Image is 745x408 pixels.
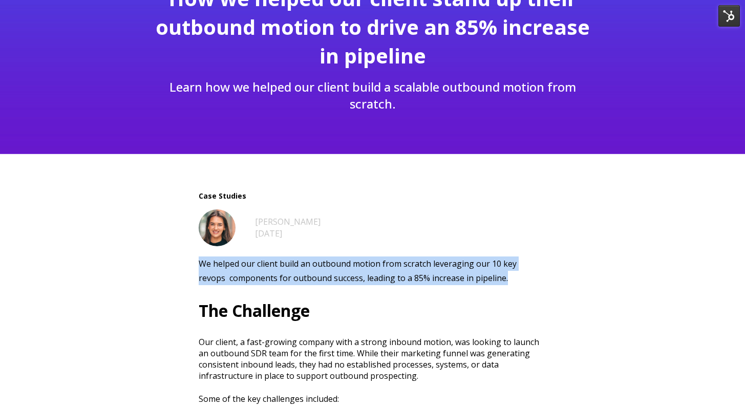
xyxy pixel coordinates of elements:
p: Some of the key challenges included: [199,393,547,404]
p: Our client, a fast-growing company with a strong inbound motion, was looking to launch an outboun... [199,336,547,381]
p: Learn how we helped our client build a scalable outbound motion from scratch. [149,78,596,112]
h2: The Challenge [199,296,547,325]
a: [PERSON_NAME] [255,216,321,227]
span: Case Studies [199,191,547,201]
img: HubSpot Tools Menu Toggle [718,5,740,27]
p: We helped our client build an outbound motion from scratch leveraging our 10 key revops component... [199,256,547,285]
div: [DATE] [255,228,321,239]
